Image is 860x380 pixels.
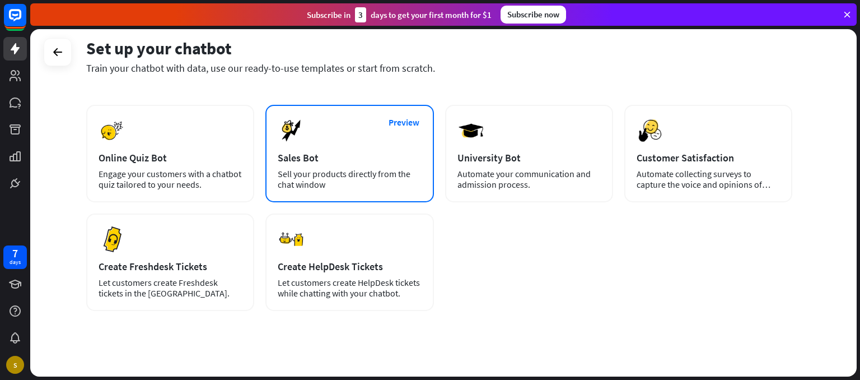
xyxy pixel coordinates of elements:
a: 7 days [3,245,27,269]
div: Let customers create Freshdesk tickets in the [GEOGRAPHIC_DATA]. [99,277,242,299]
div: Set up your chatbot [86,38,792,59]
div: 7 [12,248,18,258]
div: Online Quiz Bot [99,151,242,164]
div: S [6,356,24,374]
button: Open LiveChat chat widget [9,4,43,38]
div: days [10,258,21,266]
div: Sell your products directly from the chat window [278,169,421,190]
div: Create HelpDesk Tickets [278,260,421,273]
div: Sales Bot [278,151,421,164]
div: Customer Satisfaction [637,151,780,164]
div: Automate your communication and admission process. [457,169,601,190]
div: Subscribe in days to get your first month for $1 [307,7,492,22]
div: Engage your customers with a chatbot quiz tailored to your needs. [99,169,242,190]
div: Subscribe now [501,6,566,24]
div: University Bot [457,151,601,164]
button: Preview [382,112,427,133]
div: 3 [355,7,366,22]
div: Train your chatbot with data, use our ready-to-use templates or start from scratch. [86,62,792,75]
div: Automate collecting surveys to capture the voice and opinions of your customers. [637,169,780,190]
div: Let customers create HelpDesk tickets while chatting with your chatbot. [278,277,421,299]
div: Create Freshdesk Tickets [99,260,242,273]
